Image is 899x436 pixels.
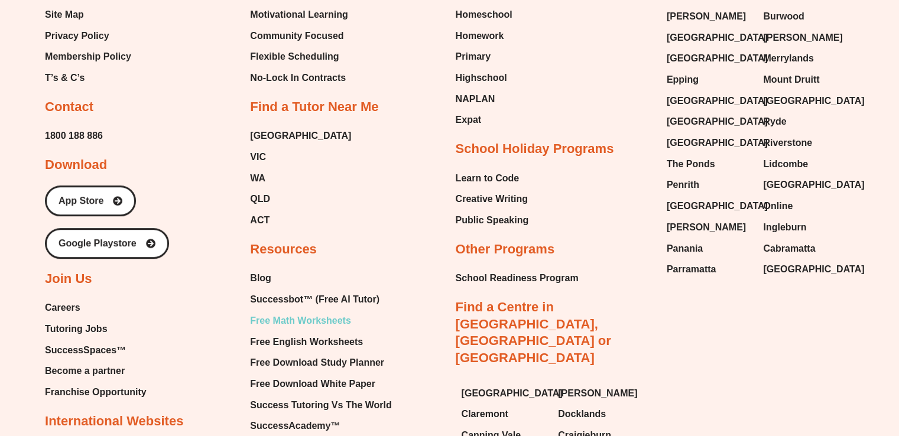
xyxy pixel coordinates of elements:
[45,69,131,87] a: T’s & C’s
[456,170,520,187] span: Learn to Code
[763,92,864,110] span: [GEOGRAPHIC_DATA]
[667,29,768,47] span: [GEOGRAPHIC_DATA]
[667,219,746,236] span: [PERSON_NAME]
[456,6,512,24] a: Homeschool
[45,383,147,401] span: Franchise Opportunity
[667,197,768,215] span: [GEOGRAPHIC_DATA]
[45,299,80,317] span: Careers
[250,48,339,66] span: Flexible Scheduling
[250,354,391,372] a: Free Download Study Planner
[763,219,806,236] span: Ingleburn
[45,48,131,66] a: Membership Policy
[250,212,270,229] span: ACT
[45,6,84,24] span: Site Map
[45,320,147,338] a: Tutoring Jobs
[456,111,512,129] a: Expat
[45,228,169,259] a: Google Playstore
[667,240,703,258] span: Panania
[462,405,547,423] a: Claremont
[45,157,107,174] h2: Download
[462,405,508,423] span: Claremont
[250,148,266,166] span: VIC
[763,8,804,25] span: Burwood
[250,190,351,208] a: QLD
[667,176,699,194] span: Penrith
[250,269,271,287] span: Blog
[667,261,752,278] a: Parramatta
[45,271,92,288] h2: Join Us
[462,385,563,402] span: [GEOGRAPHIC_DATA]
[558,405,643,423] a: Docklands
[667,8,752,25] a: [PERSON_NAME]
[763,261,864,278] span: [GEOGRAPHIC_DATA]
[59,239,137,248] span: Google Playstore
[763,29,848,47] a: [PERSON_NAME]
[456,241,555,258] h2: Other Programs
[250,27,343,45] span: Community Focused
[45,186,136,216] a: App Store
[763,92,848,110] a: [GEOGRAPHIC_DATA]
[558,405,606,423] span: Docklands
[250,333,391,351] a: Free English Worksheets
[763,113,786,131] span: Ryde
[250,333,363,351] span: Free English Worksheets
[667,8,746,25] span: [PERSON_NAME]
[456,48,512,66] a: Primary
[667,29,752,47] a: [GEOGRAPHIC_DATA]
[667,134,752,152] a: [GEOGRAPHIC_DATA]
[667,155,715,173] span: The Ponds
[250,396,391,414] a: Success Tutoring Vs The World
[456,27,512,45] a: Homework
[250,190,270,208] span: QLD
[763,155,808,173] span: Lidcombe
[250,69,346,87] span: No-Lock In Contracts
[45,341,147,359] a: SuccessSpaces™
[250,312,350,330] span: Free Math Worksheets
[456,69,512,87] a: Highschool
[250,69,350,87] a: No-Lock In Contracts
[456,300,611,365] a: Find a Centre in [GEOGRAPHIC_DATA], [GEOGRAPHIC_DATA] or [GEOGRAPHIC_DATA]
[250,417,340,435] span: SuccessAcademy™
[702,303,899,436] iframe: Chat Widget
[456,190,529,208] a: Creative Writing
[763,176,864,194] span: [GEOGRAPHIC_DATA]
[250,375,391,393] a: Free Download White Paper
[462,385,547,402] a: [GEOGRAPHIC_DATA]
[456,212,529,229] a: Public Speaking
[763,197,848,215] a: Online
[45,27,131,45] a: Privacy Policy
[667,197,752,215] a: [GEOGRAPHIC_DATA]
[667,219,752,236] a: [PERSON_NAME]
[250,291,391,308] a: Successbot™ (Free AI Tutor)
[45,69,85,87] span: T’s & C’s
[45,413,183,430] h2: International Websites
[45,99,93,116] h2: Contact
[250,170,351,187] a: WA
[667,50,752,67] a: [GEOGRAPHIC_DATA]
[763,240,815,258] span: Cabramatta
[763,219,848,236] a: Ingleburn
[763,29,842,47] span: [PERSON_NAME]
[45,362,125,380] span: Become a partner
[763,50,813,67] span: Merrylands
[456,90,495,108] span: NAPLAN
[763,261,848,278] a: [GEOGRAPHIC_DATA]
[45,362,147,380] a: Become a partner
[667,176,752,194] a: Penrith
[667,50,768,67] span: [GEOGRAPHIC_DATA]
[558,385,637,402] span: [PERSON_NAME]
[456,48,491,66] span: Primary
[456,111,482,129] span: Expat
[763,134,812,152] span: Riverstone
[45,127,103,145] span: 1800 188 886
[250,99,378,116] h2: Find a Tutor Near Me
[763,155,848,173] a: Lidcombe
[456,269,579,287] span: School Readiness Program
[667,240,752,258] a: Panania
[250,417,391,435] a: SuccessAcademy™
[763,176,848,194] a: [GEOGRAPHIC_DATA]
